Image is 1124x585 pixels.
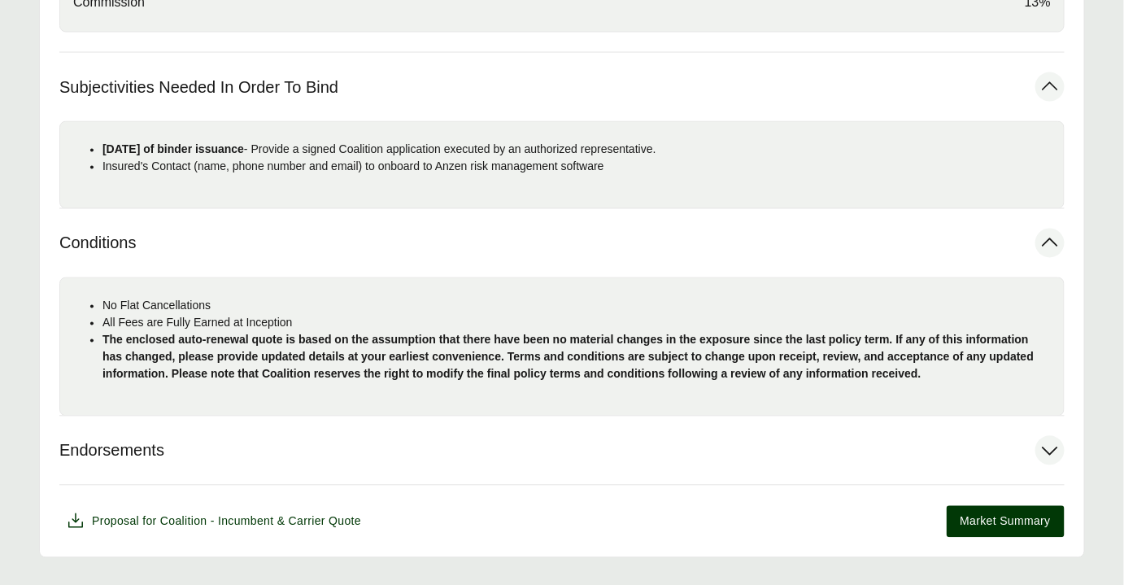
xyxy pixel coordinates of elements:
span: Coalition - Incumbent [160,515,274,528]
p: No Flat Cancellations [102,298,1051,315]
strong: [DATE] of binder issuance [102,143,244,156]
strong: The enclosed auto-renewal quote is based on the assumption that there have been no material chang... [102,334,1034,381]
p: Insured's Contact (name, phone number and email) to onboard to Anzen risk management software [102,159,1051,176]
span: Market Summary [961,513,1051,530]
span: Subjectivities Needed In Order To Bind [59,77,338,98]
button: Endorsements [59,417,1065,485]
p: - Provide a signed Coalition application executed by an authorized representative. [102,142,1051,159]
span: Proposal for [92,513,361,530]
p: All Fees are Fully Earned at Inception [102,315,1051,332]
span: & Carrier Quote [277,515,361,528]
button: Conditions [59,209,1065,277]
span: Conditions [59,234,137,254]
span: Endorsements [59,441,164,461]
button: Proposal for Coalition - Incumbent & Carrier Quote [59,505,368,538]
button: Market Summary [947,506,1065,538]
button: Subjectivities Needed In Order To Bind [59,53,1065,121]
